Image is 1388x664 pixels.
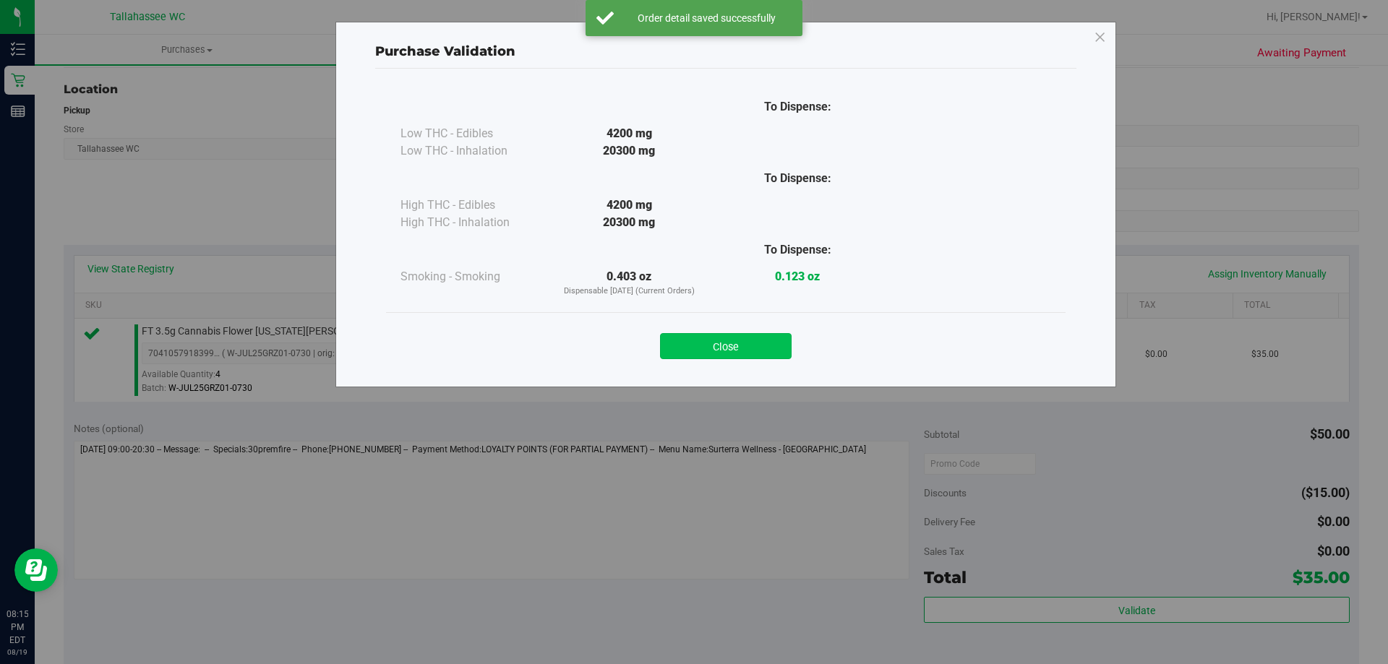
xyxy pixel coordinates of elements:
[14,548,58,592] iframe: Resource center
[545,214,714,231] div: 20300 mg
[400,142,545,160] div: Low THC - Inhalation
[400,268,545,285] div: Smoking - Smoking
[545,285,714,298] p: Dispensable [DATE] (Current Orders)
[545,197,714,214] div: 4200 mg
[622,11,792,25] div: Order detail saved successfully
[775,270,820,283] strong: 0.123 oz
[400,214,545,231] div: High THC - Inhalation
[400,197,545,214] div: High THC - Edibles
[545,268,714,298] div: 0.403 oz
[375,43,515,59] span: Purchase Validation
[545,142,714,160] div: 20300 mg
[714,241,882,259] div: To Dispense:
[714,170,882,187] div: To Dispense:
[660,333,792,359] button: Close
[714,98,882,116] div: To Dispense:
[400,125,545,142] div: Low THC - Edibles
[545,125,714,142] div: 4200 mg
